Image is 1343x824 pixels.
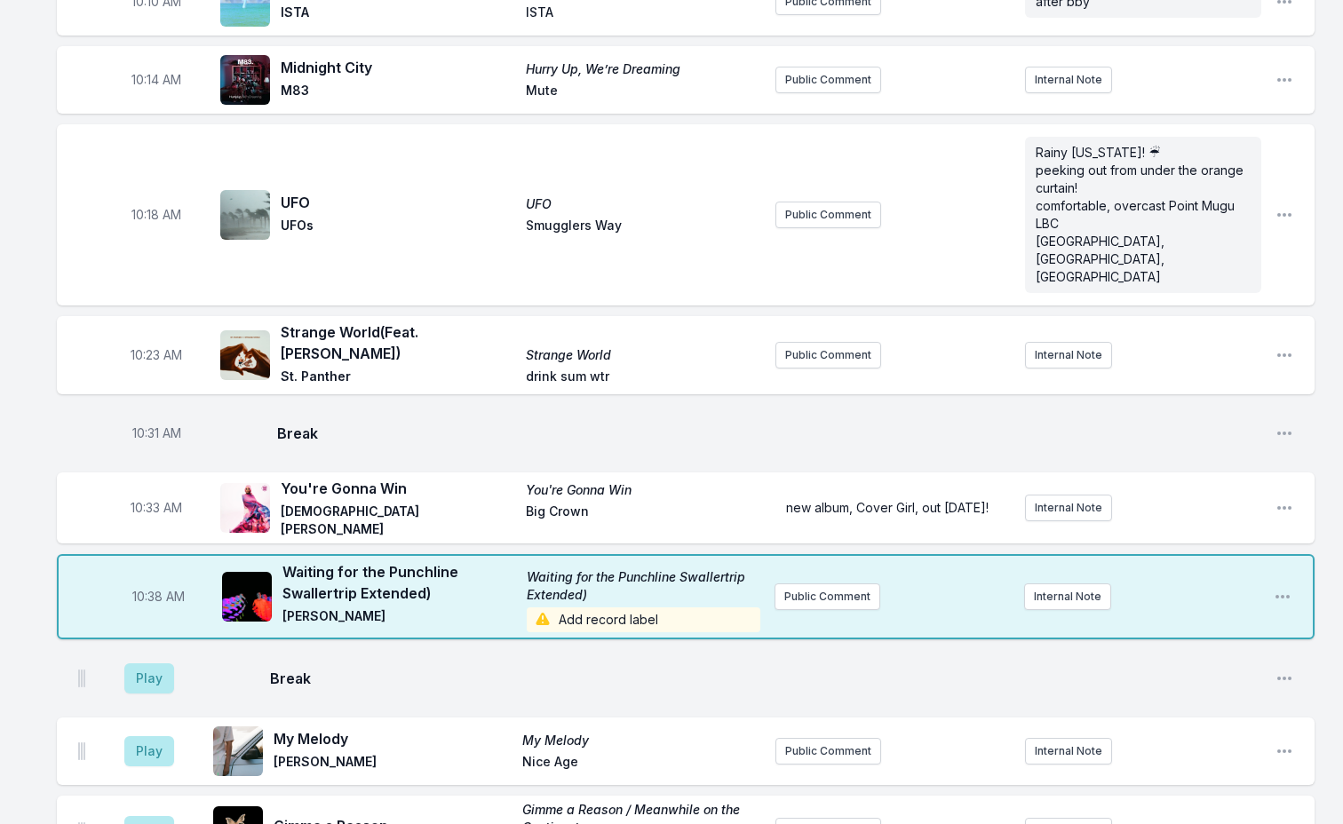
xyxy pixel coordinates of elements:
span: Break [277,423,1261,444]
button: Open playlist item options [1275,71,1293,89]
img: My Melody [213,726,263,776]
span: Waiting for the Punchline Swallertrip Extended) [527,568,760,604]
img: Waiting for the Punchline Swallertrip Extended) [222,572,272,622]
span: ​​comfortable, overcast Point Mugu [1036,198,1235,213]
span: ISTA [526,4,760,25]
button: Public Comment [775,67,881,93]
span: Strange World [526,346,760,364]
button: Public Comment [775,202,881,228]
span: My Melody [522,732,760,749]
span: Big Crown [526,503,760,538]
button: Internal Note [1025,342,1112,368]
span: Strange World (Feat. [PERSON_NAME]) [281,321,515,364]
span: Break [270,668,1261,689]
button: Open playlist item options [1274,588,1291,606]
button: Open playlist item options [1275,346,1293,364]
img: Hurry Up, We’re Dreaming [220,55,270,105]
button: Open playlist item options [1275,499,1293,517]
span: Mute [526,82,760,103]
span: St. Panther [281,368,515,389]
span: ​​peeking out from under the orange curtain! [1036,162,1247,195]
button: Open playlist item options [1275,206,1293,224]
span: ​​[GEOGRAPHIC_DATA], [GEOGRAPHIC_DATA], [GEOGRAPHIC_DATA] [1036,234,1168,284]
img: You're Gonna Win [220,483,270,533]
button: Internal Note [1025,495,1112,521]
span: Waiting for the Punchline Swallertrip Extended) [282,561,516,604]
span: My Melody [274,728,512,749]
span: [PERSON_NAME] [274,753,512,774]
button: Open playlist item options [1275,669,1293,687]
span: M83 [281,82,515,103]
span: Timestamp [131,499,182,517]
span: ISTA [281,4,515,25]
span: Timestamp [132,424,181,442]
button: Internal Note [1024,583,1111,610]
span: Rainy [US_STATE]! ☔ [1036,145,1160,160]
span: UFO [281,192,515,213]
span: ​​LBC [1036,216,1059,231]
span: You're Gonna Win [526,481,760,499]
span: [PERSON_NAME] [282,607,516,632]
button: Internal Note [1025,738,1112,765]
span: Timestamp [131,346,182,364]
span: You're Gonna Win [281,478,515,499]
span: Timestamp [131,206,181,224]
span: drink sum wtr [526,368,760,389]
button: Public Comment [775,583,880,610]
img: Strange World [220,330,270,380]
button: Play [124,736,174,766]
img: Drag Handle [78,742,85,760]
span: [DEMOGRAPHIC_DATA] [PERSON_NAME] [281,503,515,538]
span: Nice Age [522,753,760,774]
img: Drag Handle [78,669,85,687]
button: Public Comment [775,342,881,368]
button: Public Comment [775,738,881,765]
span: Midnight City [281,57,515,78]
span: Timestamp [131,71,181,89]
button: Play [124,663,174,693]
span: Hurry Up, We’re Dreaming [526,60,760,78]
img: UFO [220,190,270,240]
button: Open playlist item options [1275,742,1293,760]
span: Timestamp [132,588,185,606]
span: new album, Cover Girl, out [DATE]! [786,500,989,515]
span: UFOs [281,217,515,238]
button: Internal Note [1025,67,1112,93]
span: UFO [526,195,760,213]
button: Open playlist item options [1275,424,1293,442]
span: Smugglers Way [526,217,760,238]
span: Add record label [527,607,760,632]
